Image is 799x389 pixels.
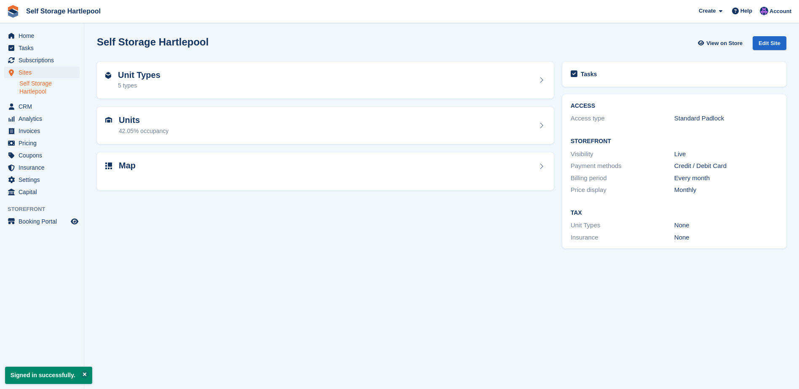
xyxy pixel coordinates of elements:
[674,161,778,171] div: Credit / Debit Card
[8,205,84,213] span: Storefront
[19,216,69,227] span: Booking Portal
[4,186,80,198] a: menu
[19,30,69,42] span: Home
[19,67,69,78] span: Sites
[4,54,80,66] a: menu
[119,161,136,171] h2: Map
[740,7,752,15] span: Help
[19,186,69,198] span: Capital
[571,114,674,123] div: Access type
[571,161,674,171] div: Payment methods
[571,138,778,145] h2: Storefront
[4,113,80,125] a: menu
[5,367,92,384] p: Signed in successfully.
[19,125,69,137] span: Invoices
[97,36,208,48] h2: Self Storage Hartlepool
[571,149,674,159] div: Visibility
[97,62,554,99] a: Unit Types 5 types
[105,117,112,123] img: unit-icn-7be61d7bf1b0ce9d3e12c5938cc71ed9869f7b940bace4675aadf7bd6d80202e.svg
[571,210,778,216] h2: Tax
[699,7,716,15] span: Create
[706,39,743,48] span: View on Store
[697,36,746,50] a: View on Store
[19,137,69,149] span: Pricing
[753,36,786,50] div: Edit Site
[119,127,168,136] div: 42.05% occupancy
[571,173,674,183] div: Billing period
[4,101,80,112] a: menu
[4,174,80,186] a: menu
[674,185,778,195] div: Monthly
[19,149,69,161] span: Coupons
[674,233,778,242] div: None
[69,216,80,226] a: Preview store
[105,72,111,79] img: unit-type-icn-2b2737a686de81e16bb02015468b77c625bbabd49415b5ef34ead5e3b44a266d.svg
[4,67,80,78] a: menu
[674,221,778,230] div: None
[105,163,112,169] img: map-icn-33ee37083ee616e46c38cad1a60f524a97daa1e2b2c8c0bc3eb3415660979fc1.svg
[7,5,19,18] img: stora-icon-8386f47178a22dfd0bd8f6a31ec36ba5ce8667c1dd55bd0f319d3a0aa187defe.svg
[23,4,104,18] a: Self Storage Hartlepool
[19,101,69,112] span: CRM
[4,137,80,149] a: menu
[571,103,778,109] h2: ACCESS
[4,162,80,173] a: menu
[4,30,80,42] a: menu
[118,70,160,80] h2: Unit Types
[4,42,80,54] a: menu
[753,36,786,53] a: Edit Site
[581,70,597,78] h2: Tasks
[119,115,168,125] h2: Units
[19,54,69,66] span: Subscriptions
[770,7,791,16] span: Account
[674,173,778,183] div: Every month
[760,7,768,15] img: Sean Wood
[19,80,80,96] a: Self Storage Hartlepool
[4,216,80,227] a: menu
[19,42,69,54] span: Tasks
[97,107,554,144] a: Units 42.05% occupancy
[571,233,674,242] div: Insurance
[4,149,80,161] a: menu
[571,185,674,195] div: Price display
[19,113,69,125] span: Analytics
[674,114,778,123] div: Standard Padlock
[19,162,69,173] span: Insurance
[4,125,80,137] a: menu
[97,152,554,191] a: Map
[571,221,674,230] div: Unit Types
[674,149,778,159] div: Live
[118,81,160,90] div: 5 types
[19,174,69,186] span: Settings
